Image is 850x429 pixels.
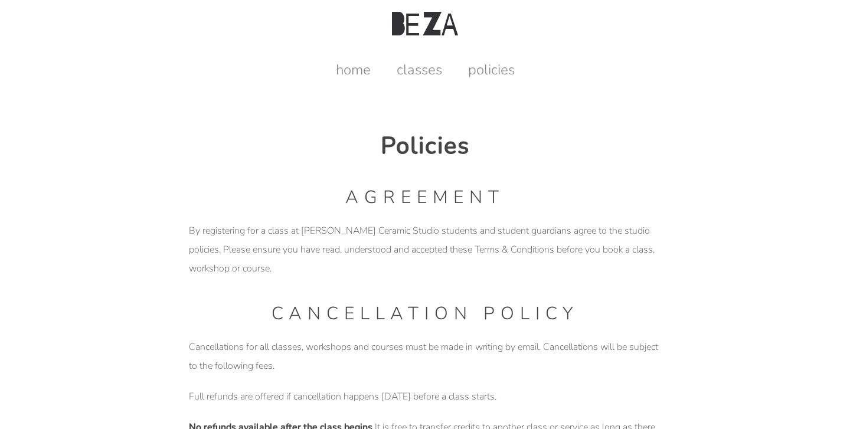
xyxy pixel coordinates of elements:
[385,60,454,79] a: classes
[392,12,458,35] img: Beza Studio Logo
[189,387,661,406] p: Full refunds are offered if cancellation happens [DATE] before a class starts.
[189,338,661,375] p: Cancellations for all classes, workshops and courses must be made in writing by email. Cancellati...
[189,302,661,326] h1: CANCELLATION POLICY
[189,221,661,278] p: By registering for a class at [PERSON_NAME] Ceramic Studio students and student guardians agree t...
[189,185,661,209] h1: AGREEMENT
[456,60,527,79] a: policies
[189,130,661,162] h2: Policies
[324,60,382,79] a: home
